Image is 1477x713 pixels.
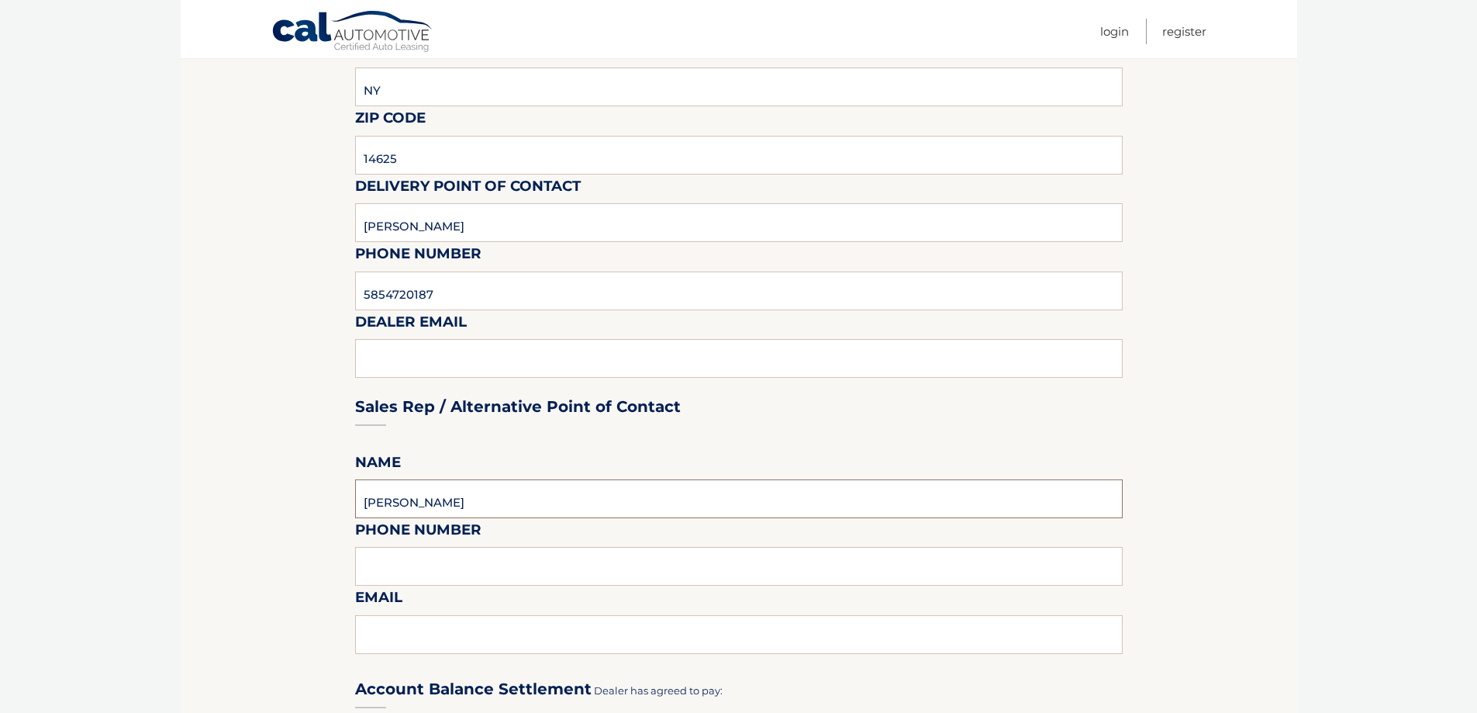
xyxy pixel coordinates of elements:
a: Cal Automotive [271,10,434,55]
h3: Account Balance Settlement [355,680,592,699]
label: Phone Number [355,242,481,271]
label: Email [355,586,402,614]
span: Dealer has agreed to pay: [594,684,723,697]
label: Zip Code [355,106,426,135]
label: Name [355,451,401,479]
label: Phone Number [355,518,481,547]
h3: Sales Rep / Alternative Point of Contact [355,397,681,417]
label: Dealer Email [355,310,467,339]
label: Delivery Point of Contact [355,175,581,203]
a: Register [1162,19,1206,44]
a: Login [1100,19,1129,44]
